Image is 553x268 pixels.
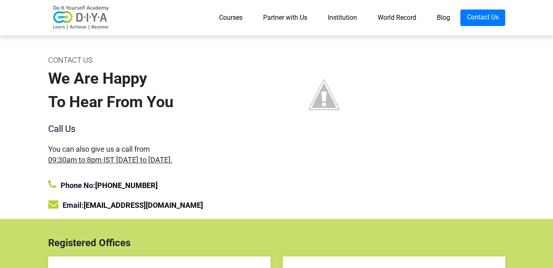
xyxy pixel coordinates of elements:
[209,9,253,26] a: Courses
[48,199,271,211] div: Email:
[427,9,460,26] a: Blog
[95,181,158,190] a: [PHONE_NUMBER]
[84,201,203,209] a: [EMAIL_ADDRESS][DOMAIN_NAME]
[48,179,271,191] div: Phone No:
[42,235,511,250] div: Registered Offices
[48,144,271,165] div: You can also give us a call from
[253,9,317,26] a: Partner with Us
[317,9,367,26] a: Institution
[283,54,365,136] img: contact%2Bus%2Bimage.jpg
[48,5,114,30] img: logo-v2.png
[367,9,427,26] a: World Record
[460,9,505,26] a: Contact Us
[48,122,271,136] div: Call Us
[48,67,271,114] div: We Are Happy To Hear From You
[48,155,173,164] span: 09:30am to 8pm IST [DATE] to [DATE].
[48,54,271,67] div: CONTACT US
